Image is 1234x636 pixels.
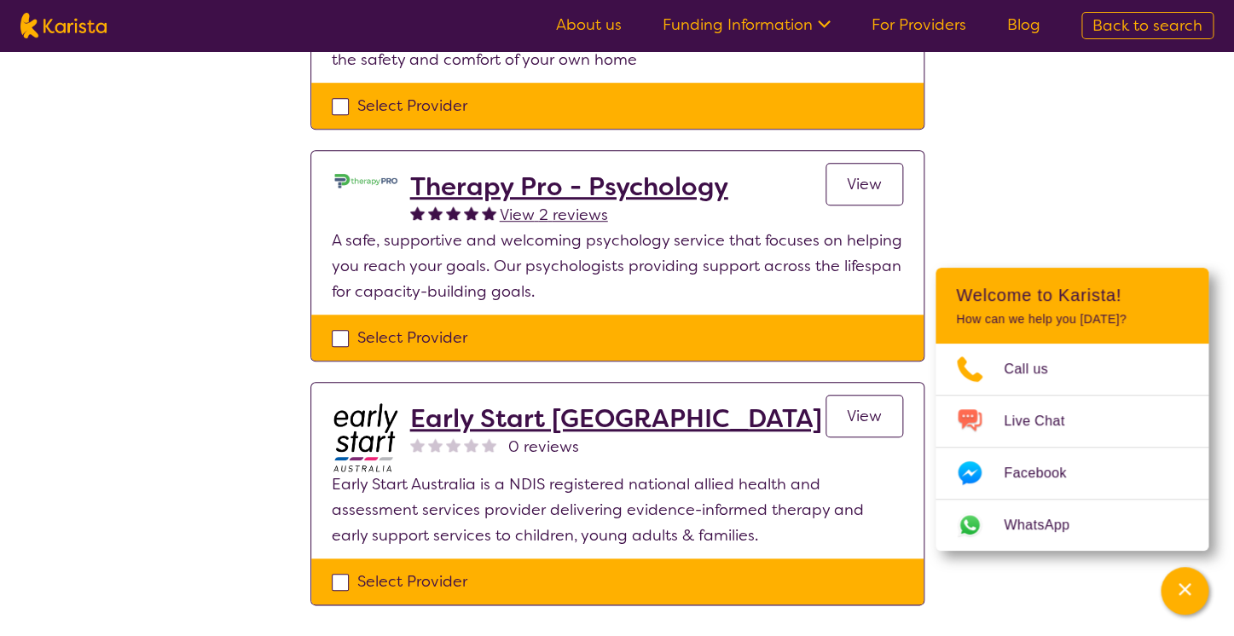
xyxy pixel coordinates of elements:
a: Therapy Pro - Psychology [410,171,728,202]
span: 0 reviews [508,434,579,460]
a: View [826,395,903,437]
a: Blog [1007,14,1040,35]
div: Channel Menu [936,268,1208,551]
a: Funding Information [663,14,831,35]
img: nonereviewstar [464,437,478,452]
img: dzo1joyl8vpkomu9m2qk.jpg [332,171,400,190]
img: Karista logo [20,13,107,38]
p: Early Start Australia is a NDIS registered national allied health and assessment services provide... [332,471,903,548]
img: fullstar [482,205,496,220]
h2: Welcome to Karista! [956,285,1188,305]
img: nonereviewstar [410,437,425,452]
span: Live Chat [1004,408,1085,434]
span: View 2 reviews [500,205,608,225]
span: View [847,406,882,426]
a: Web link opens in a new tab. [936,500,1208,551]
span: Facebook [1004,460,1086,486]
span: Call us [1004,356,1069,382]
img: bdpoyytkvdhmeftzccod.jpg [332,403,400,471]
span: View [847,174,882,194]
ul: Choose channel [936,344,1208,551]
button: Channel Menu [1161,567,1208,615]
img: fullstar [464,205,478,220]
a: View [826,163,903,205]
img: fullstar [428,205,443,220]
img: fullstar [446,205,461,220]
img: nonereviewstar [428,437,443,452]
a: About us [556,14,622,35]
span: WhatsApp [1004,512,1090,538]
p: A safe, supportive and welcoming psychology service that focuses on helping you reach your goals.... [332,228,903,304]
span: Back to search [1092,15,1202,36]
img: fullstar [410,205,425,220]
a: View 2 reviews [500,202,608,228]
a: Back to search [1081,12,1214,39]
a: Early Start [GEOGRAPHIC_DATA] [410,403,822,434]
img: nonereviewstar [446,437,461,452]
img: nonereviewstar [482,437,496,452]
p: How can we help you [DATE]? [956,312,1188,327]
a: For Providers [872,14,966,35]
